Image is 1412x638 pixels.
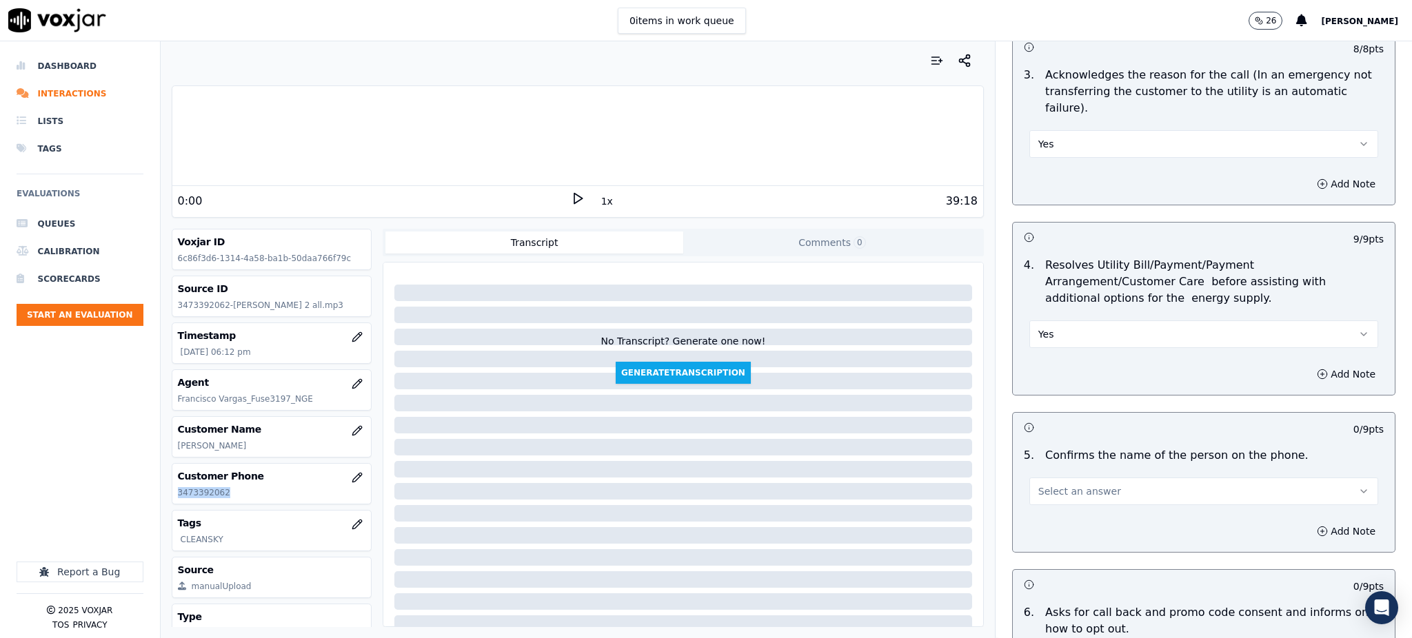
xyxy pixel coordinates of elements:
span: Yes [1038,137,1054,151]
p: 6 . [1018,604,1040,637]
p: Resolves Utility Bill/Payment/Payment Arrangement/Customer Care before assisting with additional ... [1045,257,1384,307]
button: Comments [683,231,981,254]
div: 39:18 [946,193,978,209]
p: Confirms the name of the person on the phone. [1045,447,1309,464]
a: Dashboard [17,52,143,80]
button: Add Note [1309,174,1384,194]
p: 9 / 9 pts [1353,232,1384,246]
button: Privacy [72,619,107,630]
div: 0:00 [178,193,203,209]
span: Yes [1038,327,1054,341]
p: 3 . [1018,67,1040,116]
p: CLEANSKY [181,534,366,545]
p: 8 / 8 pts [1353,42,1384,56]
p: 5 . [1018,447,1040,464]
p: 0 / 9 pts [1353,579,1384,593]
div: Open Intercom Messenger [1365,591,1398,624]
a: Lists [17,107,143,135]
span: 0 [854,236,866,249]
button: [PERSON_NAME] [1321,12,1412,29]
h3: Tags [178,516,366,530]
div: No Transcript? Generate one now! [601,334,765,362]
p: Acknowledges the reason for the call (In an emergency not transferring the customer to the utilit... [1045,67,1384,116]
a: Interactions [17,80,143,107]
a: Queues [17,210,143,238]
button: Report a Bug [17,562,143,582]
p: [PERSON_NAME] [178,440,366,451]
p: 4 . [1018,257,1040,307]
h3: Customer Phone [178,469,366,483]
p: 3473392062-[PERSON_NAME] 2 all.mp3 [178,300,366,311]
p: 3473392062 [178,487,366,498]
p: Francisco Vargas_Fuse3197_NGE [178,393,366,404]
p: 0 / 9 pts [1353,422,1384,436]
p: 2025 Voxjar [58,605,112,616]
h3: Voxjar ID [178,235,366,249]
h6: Evaluations [17,185,143,210]
h3: Type [178,610,366,624]
button: Start an Evaluation [17,304,143,326]
div: manualUpload [192,581,252,592]
span: [PERSON_NAME] [1321,17,1398,26]
span: Select an answer [1038,484,1121,498]
p: Asks for call back and promo code consent and informs on how to opt out. [1045,604,1384,637]
button: 26 [1249,12,1282,30]
img: voxjar logo [8,8,106,32]
h3: Source ID [178,282,366,296]
p: 26 [1266,15,1276,26]
h3: Customer Name [178,422,366,436]
h3: Source [178,563,366,577]
button: GenerateTranscription [616,362,751,384]
h3: Timestamp [178,329,366,342]
p: 6c86f3d6-1314-4a58-ba1b-50daa766f79c [178,253,366,264]
h3: Agent [178,375,366,389]
button: 26 [1249,12,1296,30]
button: Add Note [1309,364,1384,384]
a: Scorecards [17,265,143,293]
a: Calibration [17,238,143,265]
button: 1x [598,192,616,211]
button: Transcript [385,231,683,254]
button: TOS [52,619,69,630]
a: Tags [17,135,143,163]
button: 0items in work queue [618,8,746,34]
button: Add Note [1309,522,1384,541]
p: [DATE] 06:12 pm [181,347,366,358]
